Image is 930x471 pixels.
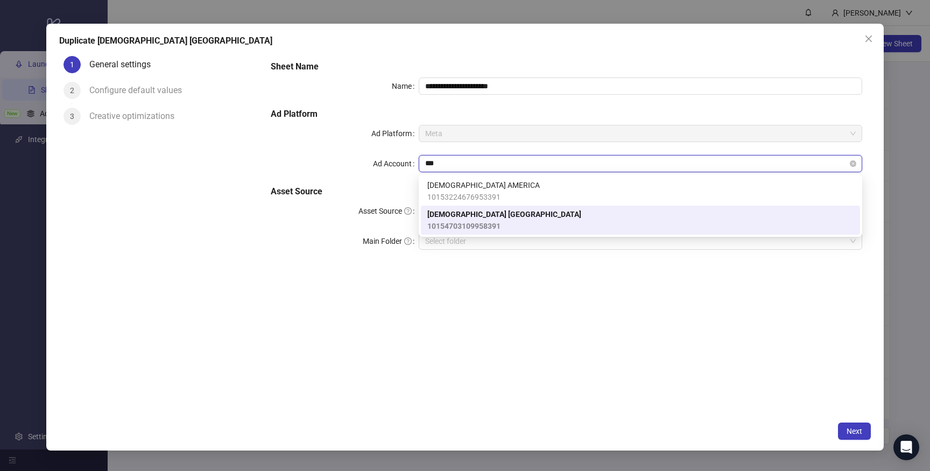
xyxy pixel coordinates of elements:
span: close [864,34,873,43]
span: Meta [425,125,856,142]
label: Main Folder [363,233,419,250]
div: Open Intercom Messenger [893,434,919,460]
div: Creative optimizations [89,108,183,125]
input: Ad Account [425,156,846,172]
div: Configure default values [89,82,191,99]
span: [DEMOGRAPHIC_DATA] [GEOGRAPHIC_DATA] [427,208,581,220]
span: question-circle [404,207,412,215]
span: [DEMOGRAPHIC_DATA] AMERICA [427,179,540,191]
div: Deus AMERICA [421,177,860,206]
span: 3 [70,112,74,121]
label: Name [392,78,419,95]
span: close-circle [850,160,856,167]
h5: Asset Source [271,185,862,198]
button: Next [838,423,871,440]
span: 1 [70,60,74,69]
h5: Sheet Name [271,60,862,73]
span: 2 [70,86,74,95]
button: Close [860,30,877,47]
label: Asset Source [358,202,419,220]
div: Duplicate [DEMOGRAPHIC_DATA] [GEOGRAPHIC_DATA] [59,34,870,47]
div: Deus AUSTRALIA [421,206,860,235]
div: General settings [89,56,159,73]
label: Ad Platform [371,125,419,142]
span: 10153224676953391 [427,191,540,203]
h5: Ad Platform [271,108,862,121]
label: Ad Account [373,155,419,172]
span: Next [847,427,862,435]
span: 10154703109958391 [427,220,581,232]
input: Name [419,78,862,95]
span: question-circle [404,237,412,245]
